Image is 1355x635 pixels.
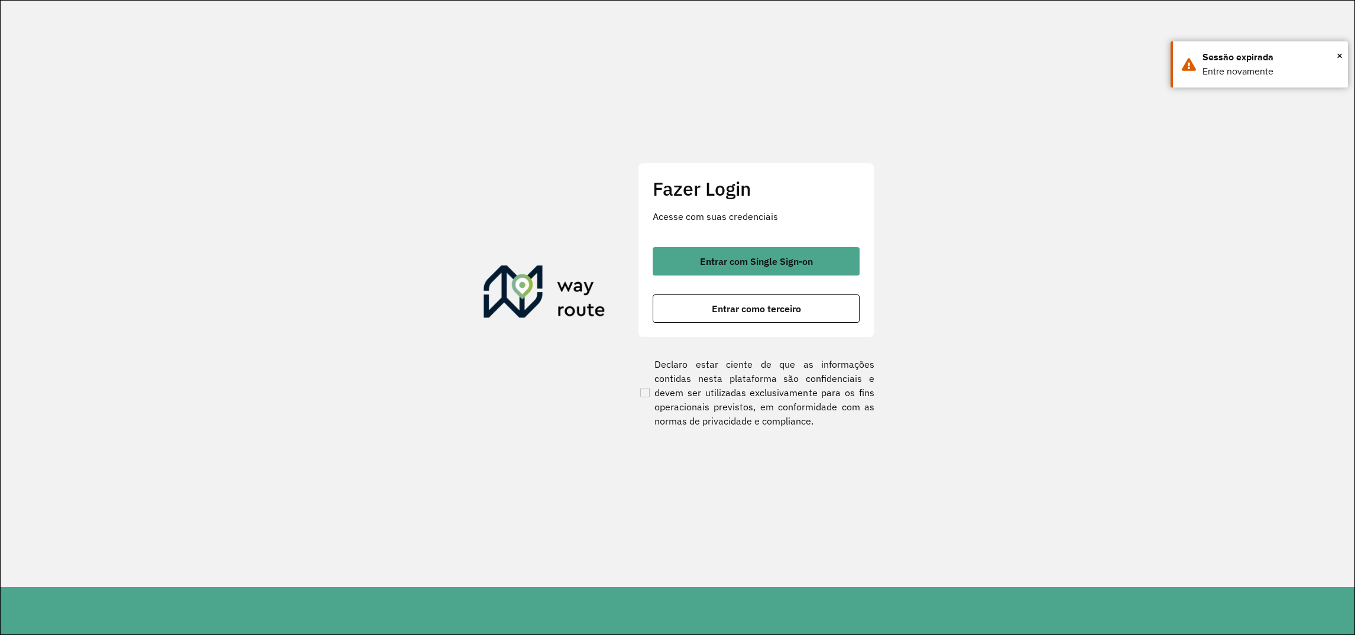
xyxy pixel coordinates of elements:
button: button [653,247,860,276]
span: Entrar como terceiro [712,304,801,313]
p: Acesse com suas credenciais [653,209,860,223]
h2: Fazer Login [653,177,860,200]
span: Entrar com Single Sign-on [700,257,813,266]
div: Sessão expirada [1202,50,1339,64]
img: Roteirizador AmbevTech [484,265,605,322]
label: Declaro estar ciente de que as informações contidas nesta plataforma são confidenciais e devem se... [638,357,874,428]
button: Close [1337,47,1343,64]
button: button [653,294,860,323]
span: × [1337,47,1343,64]
div: Entre novamente [1202,64,1339,79]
